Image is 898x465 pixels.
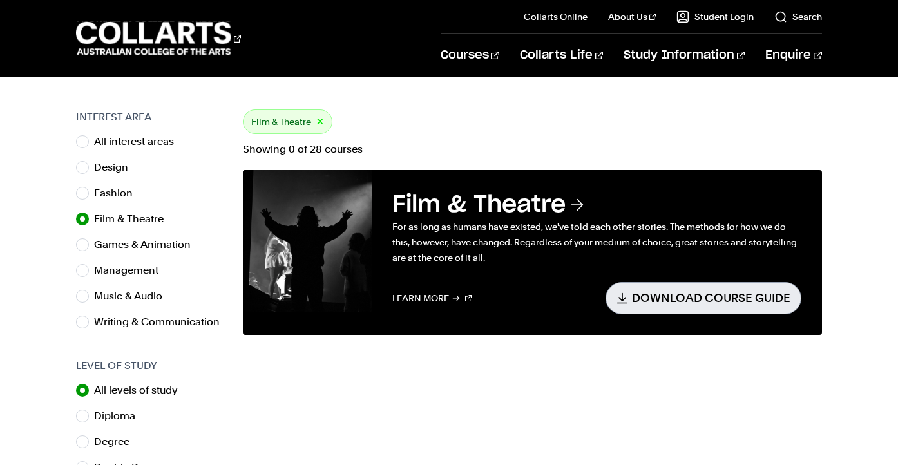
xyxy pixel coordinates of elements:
a: Learn More [392,282,472,314]
a: Courses [441,34,499,77]
button: × [316,115,324,129]
p: Showing 0 of 28 courses [243,144,821,155]
h3: Film & Theatre [392,191,801,219]
a: Collarts Life [520,34,603,77]
h3: Interest Area [76,109,230,125]
label: Writing & Communication [94,313,230,331]
label: All interest areas [94,133,184,151]
label: Games & Animation [94,236,201,254]
label: Management [94,261,169,280]
label: Design [94,158,139,176]
label: Degree [94,433,140,451]
a: Search [774,10,822,23]
a: About Us [608,10,656,23]
label: All levels of study [94,381,188,399]
div: Go to homepage [76,20,241,57]
img: Film & Theatre [243,170,372,312]
div: Film & Theatre [243,109,332,134]
label: Diploma [94,407,146,425]
h3: Level of Study [76,358,230,374]
a: Enquire [765,34,821,77]
label: Film & Theatre [94,210,174,228]
label: Music & Audio [94,287,173,305]
label: Fashion [94,184,143,202]
p: For as long as humans have existed, we've told each other stories. The methods for how we do this... [392,219,801,265]
a: Collarts Online [524,10,588,23]
a: Study Information [624,34,745,77]
a: Download Course Guide [606,282,801,314]
a: Student Login [676,10,754,23]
